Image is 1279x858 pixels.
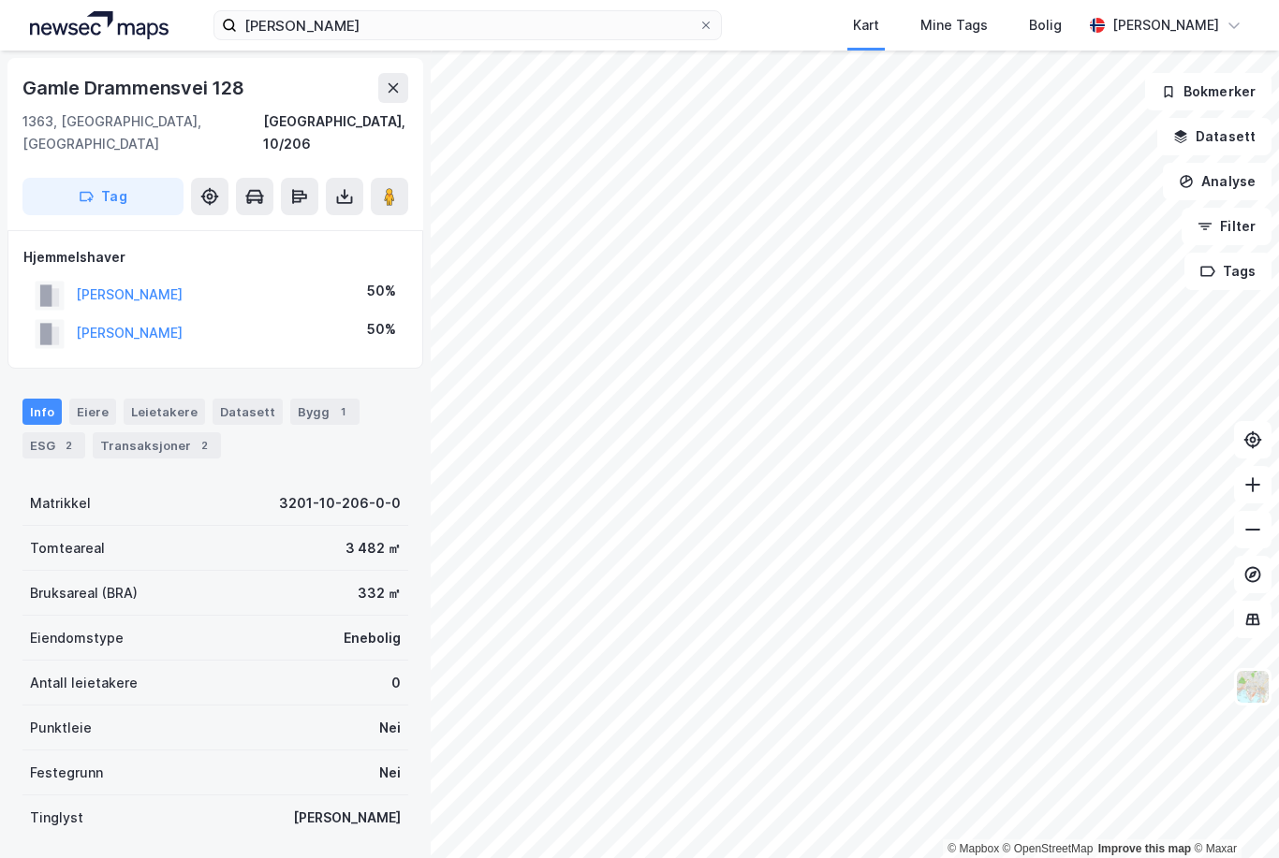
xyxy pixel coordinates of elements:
[30,807,83,829] div: Tinglyst
[1145,73,1272,110] button: Bokmerker
[1182,208,1272,245] button: Filter
[30,11,169,39] img: logo.a4113a55bc3d86da70a041830d287a7e.svg
[1098,842,1191,855] a: Improve this map
[124,399,205,425] div: Leietakere
[1185,768,1279,858] iframe: Chat Widget
[30,582,138,604] div: Bruksareal (BRA)
[333,402,352,421] div: 1
[59,436,78,455] div: 2
[30,672,138,694] div: Antall leietakere
[379,717,401,739] div: Nei
[93,432,221,458] div: Transaksjoner
[1112,14,1219,36] div: [PERSON_NAME]
[69,399,116,425] div: Eiere
[344,627,401,649] div: Enebolig
[195,436,213,455] div: 2
[22,73,248,103] div: Gamle Drammensvei 128
[30,492,91,515] div: Matrikkel
[30,627,124,649] div: Eiendomstype
[1184,253,1272,290] button: Tags
[358,582,401,604] div: 332 ㎡
[279,492,401,515] div: 3201-10-206-0-0
[1163,163,1272,200] button: Analyse
[22,178,184,215] button: Tag
[290,399,360,425] div: Bygg
[853,14,879,36] div: Kart
[367,318,396,341] div: 50%
[263,110,408,155] div: [GEOGRAPHIC_DATA], 10/206
[237,11,698,39] input: Søk på adresse, matrikkel, gårdeiere, leietakere eller personer
[213,399,283,425] div: Datasett
[367,280,396,302] div: 50%
[22,432,85,458] div: ESG
[30,537,105,560] div: Tomteareal
[293,807,401,829] div: [PERSON_NAME]
[948,842,999,855] a: Mapbox
[1003,842,1094,855] a: OpenStreetMap
[1157,118,1272,155] button: Datasett
[920,14,988,36] div: Mine Tags
[1029,14,1062,36] div: Bolig
[30,717,92,739] div: Punktleie
[1235,669,1271,705] img: Z
[379,762,401,784] div: Nei
[1185,768,1279,858] div: Kontrollprogram for chat
[391,672,401,694] div: 0
[30,762,103,784] div: Festegrunn
[345,537,401,560] div: 3 482 ㎡
[22,399,62,425] div: Info
[22,110,263,155] div: 1363, [GEOGRAPHIC_DATA], [GEOGRAPHIC_DATA]
[23,246,407,269] div: Hjemmelshaver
